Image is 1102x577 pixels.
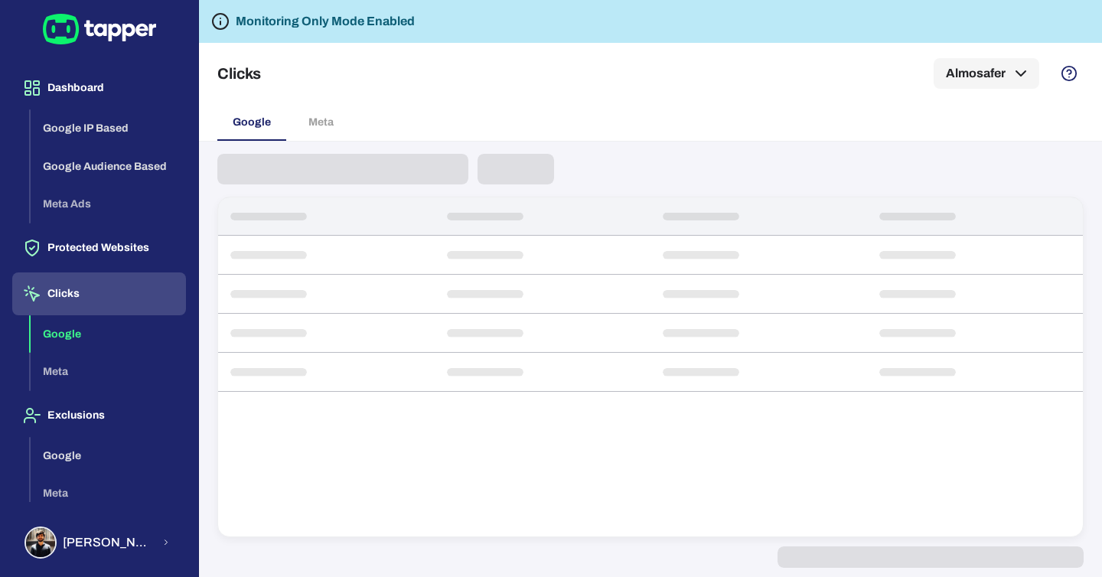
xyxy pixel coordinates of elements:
[12,394,186,437] button: Exclusions
[63,535,152,550] span: [PERSON_NAME] [PERSON_NAME]
[211,12,230,31] svg: Tapper is not blocking any fraudulent activity for this domain
[12,272,186,315] button: Clicks
[26,528,55,557] img: Syed Zaidi
[233,116,271,129] span: Google
[31,121,186,134] a: Google IP Based
[236,12,415,31] h6: Monitoring Only Mode Enabled
[31,448,186,461] a: Google
[12,80,186,93] a: Dashboard
[31,326,186,339] a: Google
[31,148,186,186] button: Google Audience Based
[934,58,1039,89] button: Almosafer
[217,64,261,83] h5: Clicks
[12,520,186,565] button: Syed Zaidi[PERSON_NAME] [PERSON_NAME]
[31,158,186,171] a: Google Audience Based
[12,227,186,269] button: Protected Websites
[31,315,186,354] button: Google
[12,67,186,109] button: Dashboard
[31,109,186,148] button: Google IP Based
[12,286,186,299] a: Clicks
[12,240,186,253] a: Protected Websites
[12,408,186,421] a: Exclusions
[31,437,186,475] button: Google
